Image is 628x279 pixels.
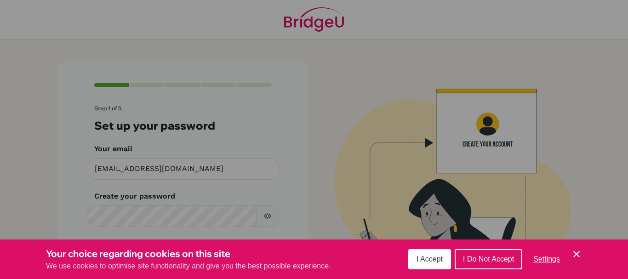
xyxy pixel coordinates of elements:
[455,249,522,269] button: I Do Not Accept
[533,255,560,263] span: Settings
[571,249,582,260] button: Save and close
[526,250,567,268] button: Settings
[46,247,331,261] h3: Your choice regarding cookies on this site
[46,261,331,272] p: We use cookies to optimise site functionality and give you the best possible experience.
[408,249,451,269] button: I Accept
[463,255,514,263] span: I Do Not Accept
[417,255,443,263] span: I Accept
